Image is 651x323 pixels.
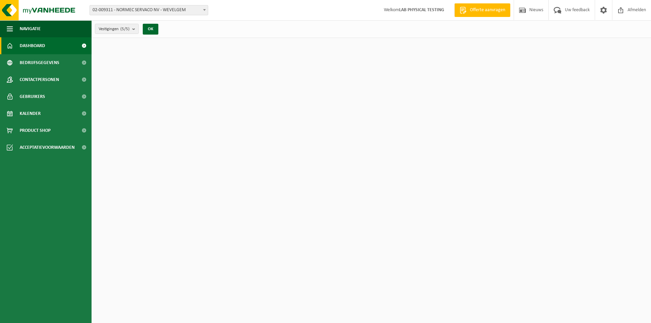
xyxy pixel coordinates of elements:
span: Kalender [20,105,41,122]
span: Bedrijfsgegevens [20,54,59,71]
span: 02-009311 - NORMEC SERVACO NV - WEVELGEM [90,5,208,15]
button: OK [143,24,158,35]
span: Navigatie [20,20,41,37]
span: Vestigingen [99,24,130,34]
span: Product Shop [20,122,51,139]
span: Acceptatievoorwaarden [20,139,75,156]
span: Offerte aanvragen [468,7,507,14]
count: (5/5) [120,27,130,31]
span: Gebruikers [20,88,45,105]
span: Dashboard [20,37,45,54]
a: Offerte aanvragen [454,3,510,17]
button: Vestigingen(5/5) [95,24,139,34]
span: Contactpersonen [20,71,59,88]
strong: LAB PHYSICAL TESTING [399,7,444,13]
